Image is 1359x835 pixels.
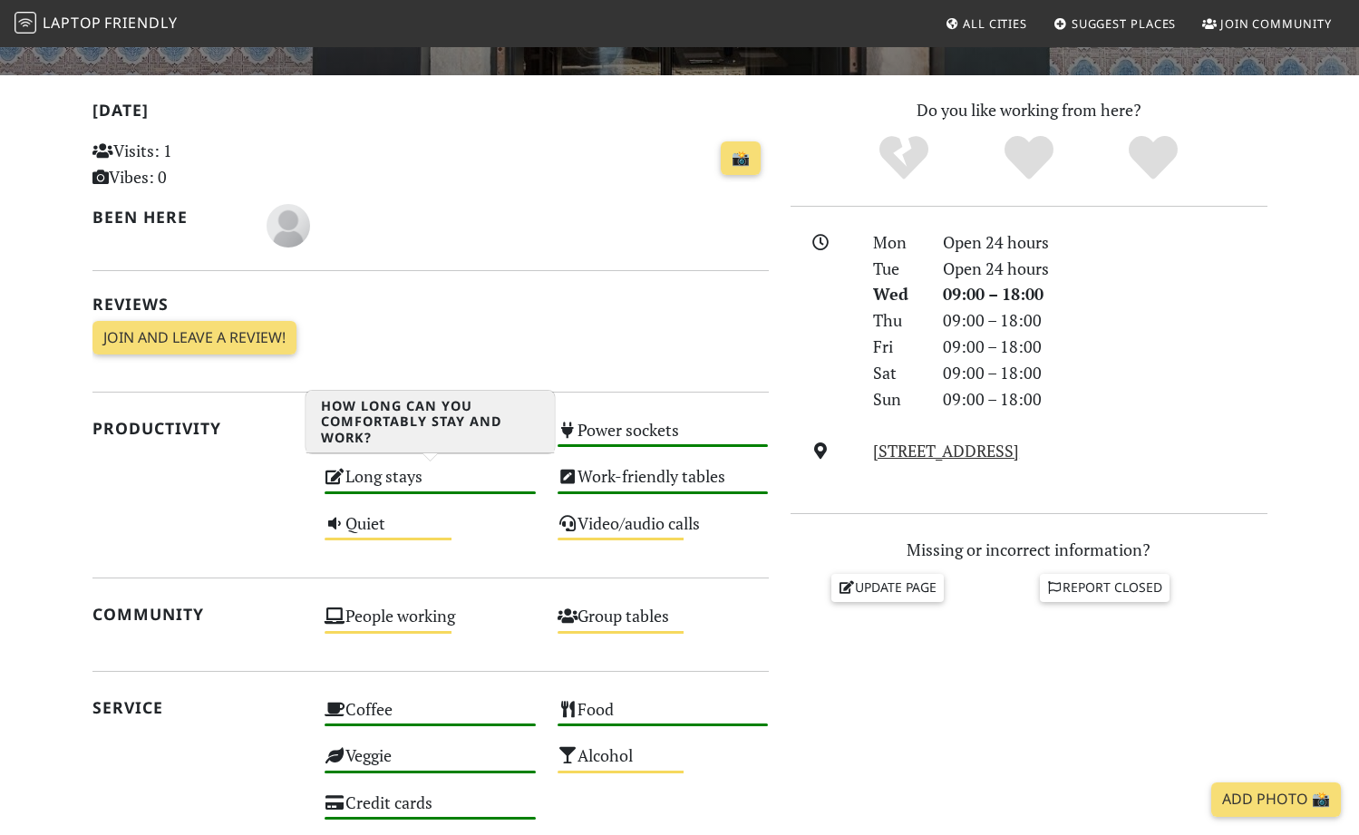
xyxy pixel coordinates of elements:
img: blank-535327c66bd565773addf3077783bbfce4b00ec00e9fd257753287c682c7fa38.png [267,204,310,248]
a: Join and leave a review! [92,321,296,355]
h2: [DATE] [92,101,769,127]
span: Catarina Julião [267,213,310,235]
div: Definitely! [1091,133,1216,183]
div: Yes [966,133,1092,183]
div: Sat [862,360,931,386]
div: Open 24 hours [932,229,1278,256]
div: Wed [862,281,931,307]
span: Suggest Places [1072,15,1177,32]
div: People working [314,601,547,647]
a: [STREET_ADDRESS] [873,440,1019,461]
div: Quiet [314,509,547,555]
a: Join Community [1195,7,1339,40]
span: All Cities [963,15,1027,32]
a: Suggest Places [1046,7,1184,40]
div: 09:00 – 18:00 [932,307,1278,334]
span: Laptop [43,13,102,33]
p: Missing or incorrect information? [791,537,1267,563]
div: Coffee [314,694,547,741]
div: Power sockets [547,415,780,461]
p: Do you like working from here? [791,97,1267,123]
img: LaptopFriendly [15,12,36,34]
div: Food [547,694,780,741]
div: Open 24 hours [932,256,1278,282]
a: LaptopFriendly LaptopFriendly [15,8,178,40]
span: Join Community [1220,15,1332,32]
h2: Community [92,605,304,624]
div: Alcohol [547,741,780,787]
a: Report closed [1040,574,1170,601]
a: 📸 [721,141,761,176]
span: Friendly [104,13,177,33]
p: Visits: 1 Vibes: 0 [92,138,304,190]
h2: Productivity [92,419,304,438]
div: Veggie [314,741,547,787]
h2: Service [92,698,304,717]
div: Sun [862,386,931,413]
div: Work-friendly tables [547,461,780,508]
div: Credit cards [314,788,547,834]
div: No [841,133,966,183]
div: Fri [862,334,931,360]
a: Update page [831,574,944,601]
div: Mon [862,229,931,256]
div: Thu [862,307,931,334]
div: Tue [862,256,931,282]
div: Long stays [314,461,547,508]
h2: Reviews [92,295,769,314]
div: 09:00 – 18:00 [932,281,1278,307]
div: Group tables [547,601,780,647]
a: All Cities [937,7,1034,40]
div: 09:00 – 18:00 [932,334,1278,360]
h2: Been here [92,208,246,227]
div: 09:00 – 18:00 [932,360,1278,386]
div: 09:00 – 18:00 [932,386,1278,413]
h3: How long can you comfortably stay and work? [306,391,555,453]
div: Video/audio calls [547,509,780,555]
